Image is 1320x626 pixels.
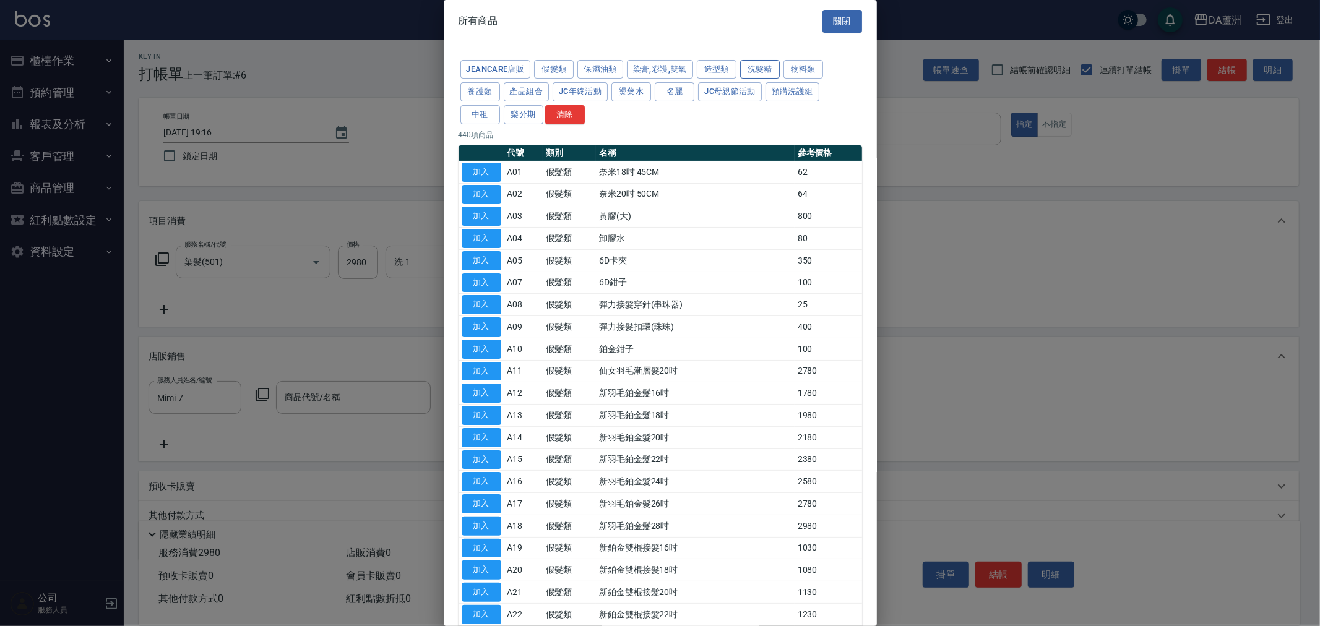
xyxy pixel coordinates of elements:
[543,537,596,559] td: 假髮類
[462,406,501,425] button: 加入
[462,317,501,337] button: 加入
[795,360,862,382] td: 2780
[795,448,862,471] td: 2380
[596,161,795,183] td: 奈米18吋 45CM
[543,471,596,493] td: 假髮類
[740,60,780,79] button: 洗髮精
[462,605,501,624] button: 加入
[504,405,543,427] td: A13
[596,228,795,250] td: 卸膠水
[596,145,795,161] th: 名稱
[596,294,795,316] td: 彈力接髮穿針(串珠器)
[795,228,862,250] td: 80
[460,82,500,101] button: 養護類
[543,316,596,338] td: 假髮類
[504,105,543,124] button: 樂分期
[596,338,795,360] td: 鉑金鉗子
[596,581,795,604] td: 新鉑金雙棍接髮20吋
[504,272,543,294] td: A07
[795,471,862,493] td: 2580
[543,603,596,625] td: 假髮類
[795,581,862,604] td: 1130
[795,559,862,581] td: 1080
[795,294,862,316] td: 25
[795,272,862,294] td: 100
[783,60,823,79] button: 物料類
[795,426,862,448] td: 2180
[462,384,501,403] button: 加入
[543,360,596,382] td: 假髮類
[543,493,596,515] td: 假髮類
[462,560,501,580] button: 加入
[627,60,693,79] button: 染膏,彩護,雙氧
[543,382,596,405] td: 假髮類
[795,603,862,625] td: 1230
[462,583,501,602] button: 加入
[462,273,501,293] button: 加入
[795,145,862,161] th: 參考價格
[596,448,795,471] td: 新羽毛鉑金髮22吋
[504,360,543,382] td: A11
[459,15,498,27] span: 所有商品
[795,249,862,272] td: 350
[795,382,862,405] td: 1780
[543,183,596,205] td: 假髮類
[577,60,623,79] button: 保濕油類
[462,362,501,381] button: 加入
[504,426,543,448] td: A14
[534,60,574,79] button: 假髮類
[543,161,596,183] td: 假髮類
[543,338,596,360] td: 假髮類
[596,183,795,205] td: 奈米20吋 50CM
[596,603,795,625] td: 新鉑金雙棍接髮22吋
[462,472,501,491] button: 加入
[596,405,795,427] td: 新羽毛鉑金髮18吋
[697,60,736,79] button: 造型類
[504,205,543,228] td: A03
[543,249,596,272] td: 假髮類
[655,82,694,101] button: 名麗
[596,272,795,294] td: 6D鉗子
[596,360,795,382] td: 仙女羽毛漸層髮20吋
[553,82,608,101] button: JC年終活動
[504,161,543,183] td: A01
[462,163,501,182] button: 加入
[795,493,862,515] td: 2780
[795,515,862,537] td: 2980
[543,145,596,161] th: 類別
[596,471,795,493] td: 新羽毛鉑金髮24吋
[462,494,501,513] button: 加入
[795,537,862,559] td: 1030
[462,251,501,270] button: 加入
[462,428,501,447] button: 加入
[596,559,795,581] td: 新鉑金雙棍接髮18吋
[504,145,543,161] th: 代號
[596,249,795,272] td: 6D卡夾
[462,295,501,314] button: 加入
[462,207,501,226] button: 加入
[596,537,795,559] td: 新鉑金雙棍接髮16吋
[504,82,550,101] button: 產品組合
[504,294,543,316] td: A08
[596,515,795,537] td: 新羽毛鉑金髮28吋
[462,450,501,469] button: 加入
[596,382,795,405] td: 新羽毛鉑金髮16吋
[545,105,585,124] button: 清除
[543,294,596,316] td: 假髮類
[504,471,543,493] td: A16
[611,82,651,101] button: 燙藥水
[596,316,795,338] td: 彈力接髮扣環(珠珠)
[460,105,500,124] button: 中租
[795,183,862,205] td: 64
[795,338,862,360] td: 100
[462,185,501,204] button: 加入
[504,581,543,604] td: A21
[543,405,596,427] td: 假髮類
[504,316,543,338] td: A09
[596,493,795,515] td: 新羽毛鉑金髮26吋
[543,515,596,537] td: 假髮類
[462,340,501,359] button: 加入
[504,603,543,625] td: A22
[462,229,501,248] button: 加入
[460,60,531,79] button: JeanCare店販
